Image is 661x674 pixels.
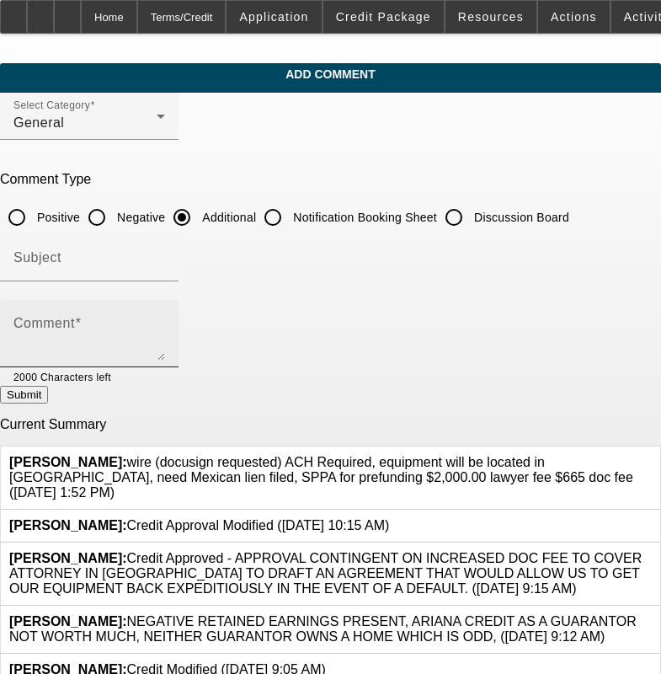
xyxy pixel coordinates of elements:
[336,10,431,24] span: Credit Package
[445,1,536,33] button: Resources
[227,1,321,33] button: Application
[551,10,597,24] span: Actions
[199,209,256,226] label: Additional
[458,10,524,24] span: Resources
[9,518,127,532] b: [PERSON_NAME]:
[9,614,637,644] span: NEGATIVE RETAINED EARNINGS PRESENT, ARIANA CREDIT AS A GUARANTOR NOT WORTH MUCH, NEITHER GUARANTO...
[9,455,633,500] span: wire (docusign requested) ACH Required, equipment will be located in [GEOGRAPHIC_DATA], need Mexi...
[9,551,127,565] b: [PERSON_NAME]:
[9,551,642,596] span: Credit Approved - APPROVAL CONTINGENT ON INCREASED DOC FEE TO COVER ATTORNEY IN [GEOGRAPHIC_DATA]...
[9,518,389,532] span: Credit Approval Modified ([DATE] 10:15 AM)
[9,455,127,469] b: [PERSON_NAME]:
[13,316,75,330] mat-label: Comment
[34,209,80,226] label: Positive
[471,209,569,226] label: Discussion Board
[239,10,308,24] span: Application
[13,250,61,265] mat-label: Subject
[323,1,444,33] button: Credit Package
[13,100,90,111] mat-label: Select Category
[114,209,165,226] label: Negative
[13,67,648,81] span: Add Comment
[290,209,437,226] label: Notification Booking Sheet
[538,1,610,33] button: Actions
[9,614,127,629] b: [PERSON_NAME]:
[13,367,111,386] mat-hint: 2000 Characters left
[13,115,64,130] span: General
